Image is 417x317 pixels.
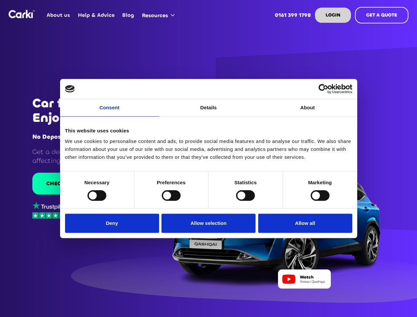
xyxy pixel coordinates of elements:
button: Allow selection [161,214,256,233]
a: home [9,10,35,18]
a: About us [43,2,74,28]
img: trustpilot [32,202,65,210]
a: Blog [119,2,138,28]
strong: GET A QUOTE [366,12,397,18]
div: CHECK MY ELIGIBILITY [46,180,108,187]
a: CHECK MY ELIGIBILITY [32,173,122,194]
h1: Car finance sorted. Enjoy the ride! [32,96,180,125]
a: Help & Advice [74,2,118,28]
button: Deny [65,214,159,233]
strong: Preferences [157,180,186,185]
img: stars [32,212,65,219]
div: This website uses cookies [65,127,352,135]
div: Resources [138,3,181,28]
p: Get a decision in just 20 seconds* without affecting your credit score [32,147,180,165]
img: logo [65,85,75,92]
strong: No Deposit Needed. [32,133,92,141]
a: 0161 399 1798 [271,2,315,28]
strong: Statistics [234,180,257,185]
a: Usercentrics Cookiebot - opens in a new window [295,84,352,94]
strong: LOGIN [326,12,340,18]
button: Allow all [258,214,352,233]
a: About [258,99,357,117]
a: GET A QUOTE [355,7,408,23]
a: Consent [60,99,159,117]
img: Logo [9,10,35,18]
strong: Marketing [308,180,332,185]
div: Resources [142,12,168,19]
a: Details [159,99,258,117]
div: We use cookies to personalise content and ads, to provide social media features and to analyse ou... [65,137,352,161]
a: LOGIN [315,8,351,23]
strong: Necessary [85,180,110,185]
strong: 0161 399 1798 [275,12,311,18]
